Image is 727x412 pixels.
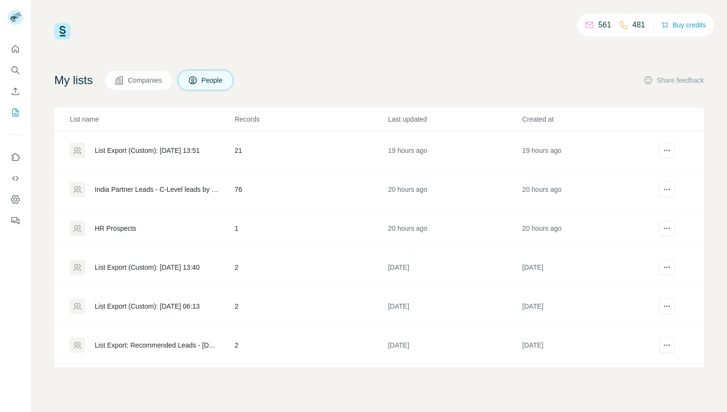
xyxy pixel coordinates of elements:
img: Surfe Logo [54,23,71,39]
td: 19 hours ago [522,131,656,170]
button: Search [8,62,23,79]
button: Use Surfe API [8,170,23,187]
td: 1 [234,209,388,248]
td: [DATE] [388,326,522,365]
div: India Partner Leads - C-Level leads by week [95,185,218,194]
div: List Export (Custom): [DATE] 06:13 [95,301,200,311]
td: 20 hours ago [388,209,522,248]
p: List name [70,114,234,124]
td: 2 [234,287,388,326]
button: actions [659,143,675,158]
button: My lists [8,104,23,121]
button: actions [659,337,675,353]
span: Companies [128,75,163,85]
button: Buy credits [661,18,706,32]
p: Created at [522,114,655,124]
td: [DATE] [522,326,656,365]
button: actions [659,299,675,314]
td: [DATE] [522,287,656,326]
div: List Export: Recommended Leads - [DATE] 06:46 [95,340,218,350]
td: 19 hours ago [388,131,522,170]
td: 5 [234,365,388,404]
div: HR Prospects [95,224,136,233]
td: 20 hours ago [388,170,522,209]
button: actions [659,260,675,275]
td: [DATE] [388,365,522,404]
td: [DATE] [388,248,522,287]
button: actions [659,182,675,197]
td: [DATE] [388,287,522,326]
button: Share feedback [643,75,704,85]
span: People [201,75,224,85]
td: 21 [234,131,388,170]
td: [DATE] [522,365,656,404]
td: 20 hours ago [522,170,656,209]
td: 2 [234,326,388,365]
td: 20 hours ago [522,209,656,248]
div: List Export (Custom): [DATE] 13:51 [95,146,200,155]
button: Feedback [8,212,23,229]
h4: My lists [54,73,93,88]
td: [DATE] [522,248,656,287]
button: Use Surfe on LinkedIn [8,149,23,166]
p: 561 [598,19,611,31]
div: List Export (Custom): [DATE] 13:40 [95,262,200,272]
button: Enrich CSV [8,83,23,100]
button: Dashboard [8,191,23,208]
button: actions [659,221,675,236]
p: 481 [632,19,645,31]
p: Records [235,114,387,124]
button: Quick start [8,40,23,58]
td: 76 [234,170,388,209]
p: Last updated [388,114,521,124]
td: 2 [234,248,388,287]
